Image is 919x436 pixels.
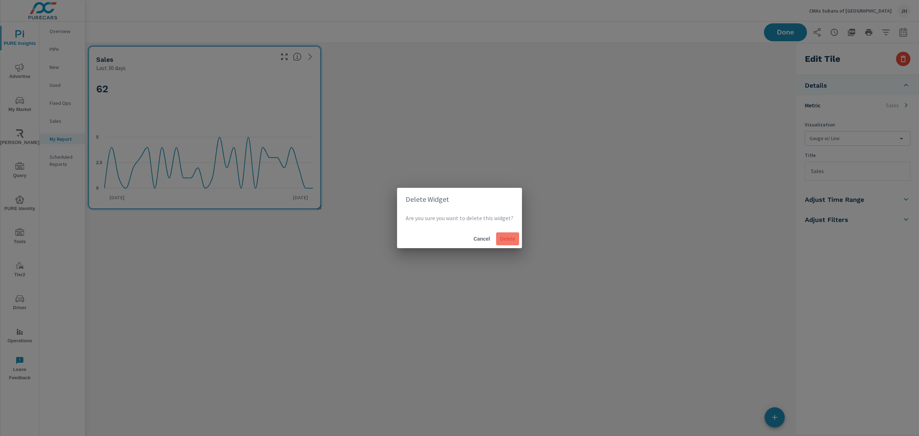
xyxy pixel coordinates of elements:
span: Delete [499,236,516,242]
span: Cancel [473,236,490,242]
p: Are you sure you want to delete this widget? [406,214,513,222]
button: Delete [496,232,519,245]
h2: Delete Widget [406,194,513,205]
button: Cancel [470,232,493,245]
